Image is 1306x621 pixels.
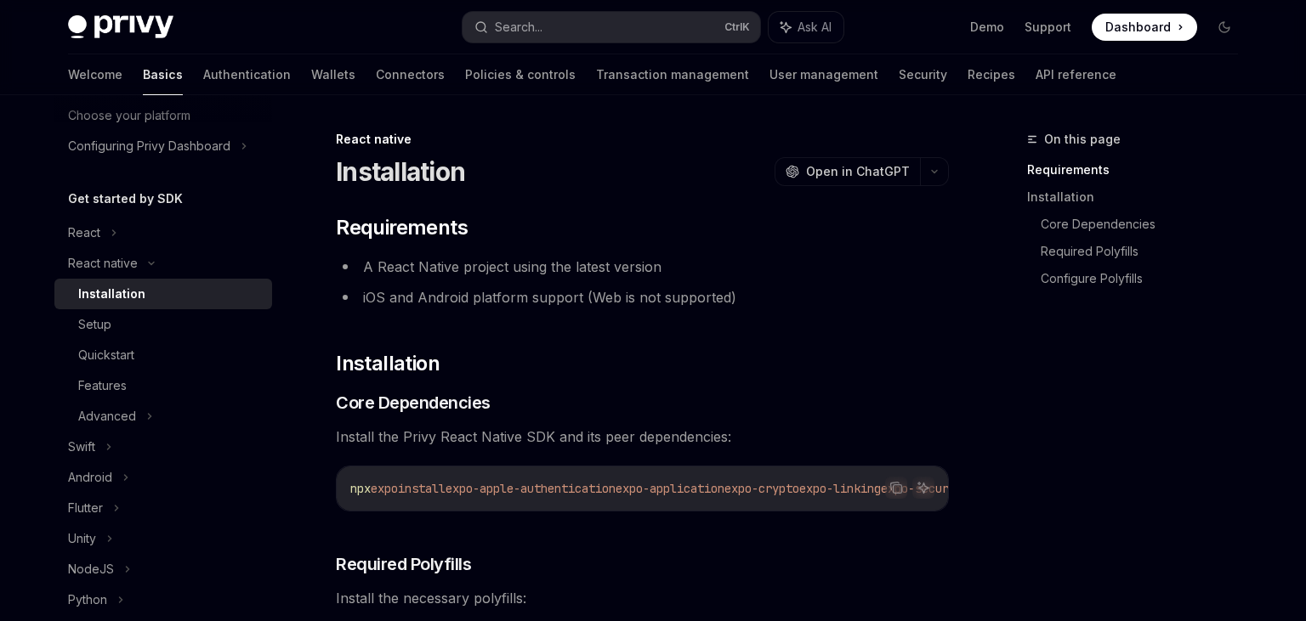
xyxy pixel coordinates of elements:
span: Core Dependencies [336,391,491,415]
a: Support [1025,19,1071,36]
span: Required Polyfills [336,552,471,576]
button: Ask AI [769,12,843,42]
div: Installation [78,284,145,304]
span: npx [350,481,371,496]
div: Unity [68,528,96,549]
span: Ctrl K [724,20,750,34]
div: NodeJS [68,559,114,579]
div: Advanced [78,406,136,426]
div: Features [78,375,127,396]
span: Install the Privy React Native SDK and its peer dependencies: [336,425,949,449]
a: Core Dependencies [1041,211,1252,238]
div: Configuring Privy Dashboard [68,136,230,156]
span: expo-apple-authentication [446,481,616,496]
span: expo-application [616,481,724,496]
a: Setup [54,309,272,340]
a: Configure Polyfills [1041,265,1252,292]
a: Dashboard [1092,14,1197,41]
a: Security [899,54,947,95]
span: expo [371,481,398,496]
span: Installation [336,350,440,377]
a: Wallets [311,54,355,95]
button: Ask AI [912,477,934,499]
div: Flutter [68,498,103,518]
span: Dashboard [1105,19,1171,36]
span: install [398,481,446,496]
div: Android [68,467,112,488]
a: Installation [54,279,272,309]
a: Authentication [203,54,291,95]
span: Open in ChatGPT [806,163,910,180]
a: Welcome [68,54,122,95]
h5: Get started by SDK [68,189,183,209]
button: Toggle dark mode [1211,14,1238,41]
a: Policies & controls [465,54,576,95]
div: React native [68,253,138,274]
span: expo-linking [799,481,881,496]
div: Setup [78,314,111,335]
div: React [68,223,100,243]
div: Swift [68,437,95,457]
a: Basics [143,54,183,95]
a: Required Polyfills [1041,238,1252,265]
a: User management [769,54,878,95]
a: Demo [970,19,1004,36]
div: Quickstart [78,345,134,365]
span: Install the necessary polyfills: [336,586,949,610]
button: Open in ChatGPT [775,157,920,186]
span: Requirements [336,214,468,241]
button: Copy the contents from the code block [885,477,907,499]
span: expo-crypto [724,481,799,496]
li: iOS and Android platform support (Web is not supported) [336,285,949,309]
span: On this page [1044,129,1121,150]
div: React native [336,131,949,148]
span: expo-secure-store [881,481,997,496]
a: Features [54,370,272,401]
a: API reference [1036,54,1116,95]
a: Requirements [1027,156,1252,183]
button: Search...CtrlK [463,12,760,42]
a: Transaction management [596,54,749,95]
a: Recipes [968,54,1015,95]
li: A React Native project using the latest version [336,255,949,279]
img: dark logo [68,15,173,39]
span: Ask AI [798,19,832,36]
div: Search... [495,17,542,37]
a: Connectors [376,54,445,95]
a: Installation [1027,183,1252,211]
h1: Installation [336,156,465,187]
div: Python [68,590,107,610]
a: Quickstart [54,340,272,370]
